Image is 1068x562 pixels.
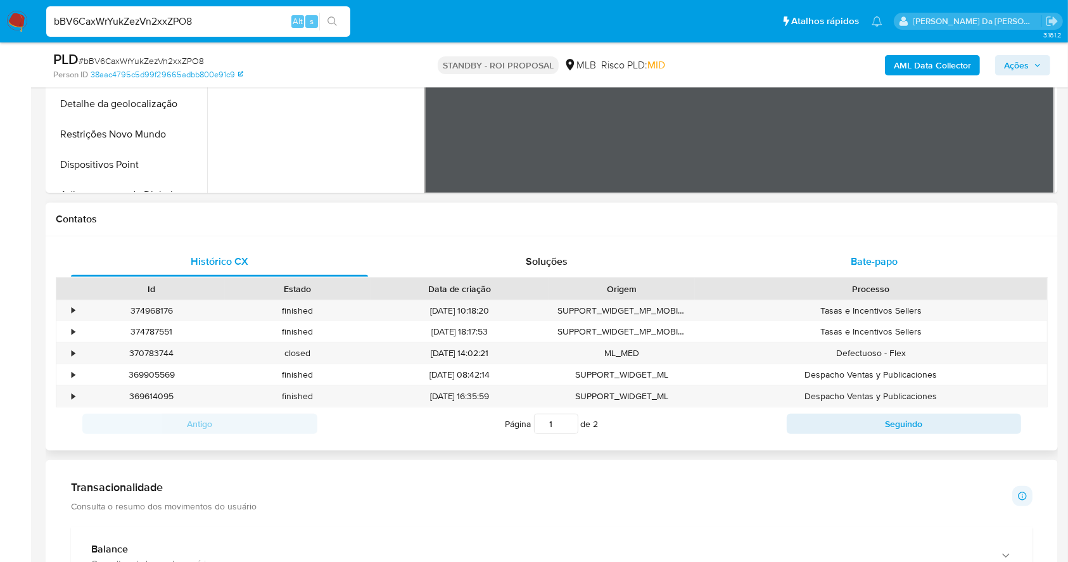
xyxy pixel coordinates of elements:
div: Origem [557,283,686,295]
div: Data de criação [379,283,540,295]
button: Antigo [82,414,317,434]
div: ML_MED [549,343,695,364]
div: • [72,369,75,381]
span: Alt [293,15,303,27]
div: Tasas e Incentivos Sellers [695,321,1047,342]
div: finished [225,386,371,407]
div: finished [225,364,371,385]
div: [DATE] 10:18:20 [371,300,549,321]
button: search-icon [319,13,345,30]
span: 3.161.2 [1043,30,1062,40]
div: • [72,347,75,359]
h1: Contatos [56,213,1048,226]
span: Bate-papo [851,254,898,269]
span: Soluções [526,254,568,269]
div: MLB [564,58,596,72]
div: finished [225,321,371,342]
input: Pesquise usuários ou casos... [46,13,350,30]
div: Tasas e Incentivos Sellers [695,300,1047,321]
div: finished [225,300,371,321]
a: 38aac4795c5d99f29665adbb800e91c9 [91,69,243,80]
div: [DATE] 14:02:21 [371,343,549,364]
p: STANDBY - ROI PROPOSAL [438,56,559,74]
button: AML Data Collector [885,55,980,75]
div: SUPPORT_WIDGET_ML [549,386,695,407]
button: Seguindo [787,414,1022,434]
div: Id [87,283,216,295]
a: Sair [1045,15,1058,28]
div: 374787551 [79,321,225,342]
div: Defectuoso - Flex [695,343,1047,364]
div: closed [225,343,371,364]
div: SUPPORT_WIDGET_MP_MOBILE [549,321,695,342]
span: Ações [1004,55,1029,75]
span: s [310,15,314,27]
div: 369905569 [79,364,225,385]
span: Risco PLD: [601,58,665,72]
p: patricia.varelo@mercadopago.com.br [913,15,1041,27]
div: [DATE] 08:42:14 [371,364,549,385]
button: Restrições Novo Mundo [49,119,207,150]
div: 369614095 [79,386,225,407]
div: • [72,390,75,402]
div: 374968176 [79,300,225,321]
div: SUPPORT_WIDGET_MP_MOBILE [549,300,695,321]
button: Adiantamentos de Dinheiro [49,180,207,210]
div: SUPPORT_WIDGET_ML [549,364,695,385]
button: Dispositivos Point [49,150,207,180]
div: Despacho Ventas y Publicaciones [695,386,1047,407]
div: [DATE] 16:35:59 [371,386,549,407]
div: • [72,305,75,317]
span: Página de [505,414,599,434]
span: Atalhos rápidos [791,15,859,28]
div: 370783744 [79,343,225,364]
b: AML Data Collector [894,55,971,75]
button: Detalhe da geolocalização [49,89,207,119]
span: # bBV6CaxWrYukZezVn2xxZPO8 [79,54,204,67]
div: Despacho Ventas y Publicaciones [695,364,1047,385]
span: Histórico CX [191,254,248,269]
div: [DATE] 18:17:53 [371,321,549,342]
span: MID [647,58,665,72]
span: 2 [594,418,599,430]
b: Person ID [53,69,88,80]
div: Processo [704,283,1038,295]
div: Estado [234,283,362,295]
div: • [72,326,75,338]
a: Notificações [872,16,882,27]
button: Ações [995,55,1050,75]
b: PLD [53,49,79,69]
